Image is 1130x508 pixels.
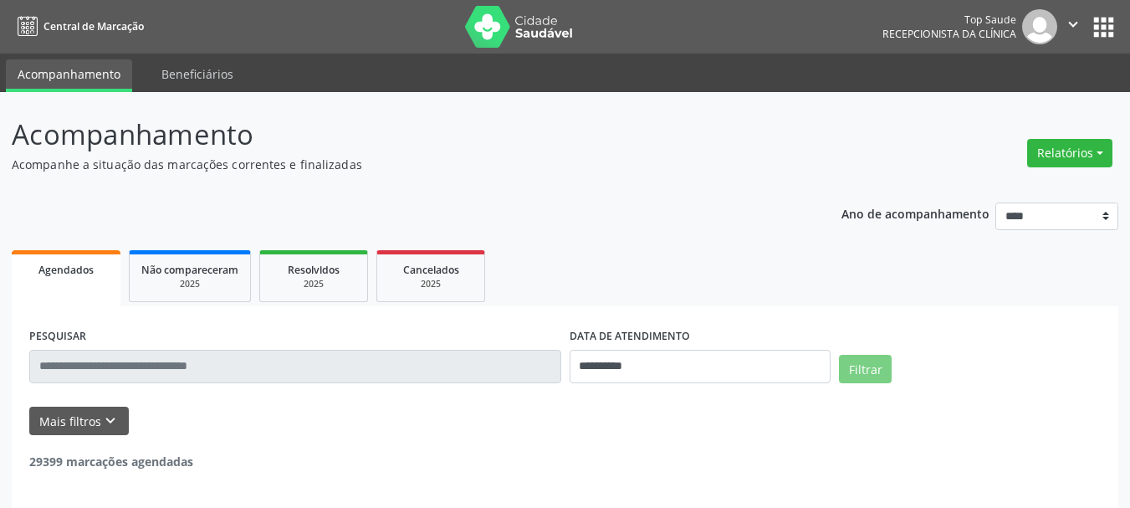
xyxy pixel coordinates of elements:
p: Ano de acompanhamento [841,203,989,223]
button: Filtrar [839,355,892,383]
button: apps [1089,13,1118,42]
div: Top Saude [882,13,1016,27]
i:  [1064,15,1082,33]
button:  [1057,9,1089,44]
div: 2025 [141,278,238,290]
label: DATA DE ATENDIMENTO [570,324,690,350]
strong: 29399 marcações agendadas [29,454,193,470]
button: Mais filtroskeyboard_arrow_down [29,407,129,436]
div: 2025 [389,278,473,290]
img: img [1022,9,1057,44]
p: Acompanhe a situação das marcações correntes e finalizadas [12,156,786,173]
span: Agendados [38,263,94,277]
span: Cancelados [403,263,459,277]
span: Resolvidos [288,263,340,277]
a: Central de Marcação [12,13,144,40]
div: 2025 [272,278,355,290]
span: Recepcionista da clínica [882,27,1016,41]
span: Não compareceram [141,263,238,277]
a: Beneficiários [150,59,245,89]
p: Acompanhamento [12,114,786,156]
span: Central de Marcação [43,19,144,33]
button: Relatórios [1027,139,1112,167]
i: keyboard_arrow_down [101,412,120,430]
a: Acompanhamento [6,59,132,92]
label: PESQUISAR [29,324,86,350]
